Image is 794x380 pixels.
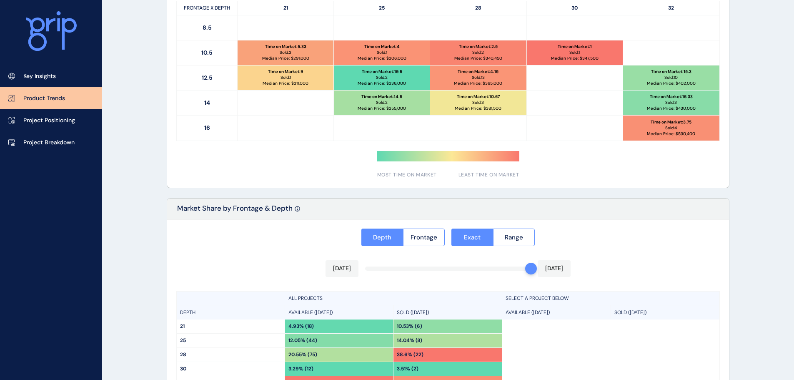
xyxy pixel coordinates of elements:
p: 3.29% (12) [288,365,313,372]
p: Time on Market : 14.5 [361,94,402,100]
p: 4.93% (18) [288,323,314,330]
p: Time on Market : 1 [558,44,592,50]
p: ALL PROJECTS [288,295,323,302]
p: Time on Market : 16.33 [650,94,693,100]
p: 14.04% (8) [397,337,422,344]
p: 16 [177,116,238,141]
p: 12.5 [177,65,238,90]
p: Sold: 10 [664,75,678,81]
p: AVAILABLE ([DATE]) [288,309,333,316]
p: 32 [623,1,719,15]
span: Range [505,233,523,242]
p: SELECT A PROJECT BELOW [506,295,569,302]
p: Market Share by Frontage & Depth [177,204,293,219]
p: Median Price: $ 347,500 [551,55,599,61]
p: Median Price: $ 381,500 [455,106,501,111]
p: Median Price: $ 402,000 [647,81,696,86]
button: Exact [451,229,493,246]
p: Sold: 2 [472,50,484,55]
p: SOLD ([DATE]) [397,309,429,316]
p: Sold: 3 [665,100,677,106]
button: Depth [361,229,403,246]
p: FRONTAGE X DEPTH [177,1,238,15]
p: Time on Market : 3.75 [651,119,691,125]
p: Product Trends [23,94,65,103]
span: Exact [464,233,481,242]
p: Time on Market : 5.33 [265,44,306,50]
p: 25 [180,337,281,344]
p: Time on Market : 19.5 [362,69,402,75]
p: AVAILABLE ([DATE]) [506,309,550,316]
p: 30 [180,365,281,372]
button: Range [493,229,535,246]
p: 21 [238,1,334,15]
span: MOST TIME ON MARKET [377,171,437,179]
p: [DATE] [333,264,351,273]
p: Time on Market : 4 [364,44,400,50]
p: 10.5 [177,40,238,65]
p: Median Price: $ 355,000 [358,106,406,111]
p: 20.55% (75) [288,351,317,358]
p: Time on Market : 2.5 [459,44,498,50]
p: Time on Market : 9 [268,69,303,75]
p: Time on Market : 15.3 [651,69,691,75]
p: 21 [180,323,281,330]
p: 14 [177,91,238,115]
p: 28 [430,1,526,15]
p: Sold: 2 [376,100,388,106]
p: Median Price: $ 306,000 [358,55,406,61]
p: 12.05% (44) [288,337,317,344]
p: Median Price: $ 365,000 [454,81,502,86]
p: Sold: 1 [377,50,387,55]
p: Sold: 13 [472,75,485,81]
p: Project Positioning [23,116,75,125]
p: Sold: 3 [280,50,291,55]
p: Median Price: $ 311,000 [263,81,308,86]
p: 38.6% (22) [397,351,423,358]
p: 28 [180,351,281,358]
p: Sold: 3 [472,100,484,106]
p: SOLD ([DATE]) [614,309,646,316]
p: 3.51% (2) [397,365,418,372]
p: Sold: 4 [665,125,677,131]
span: Depth [373,233,391,242]
p: Median Price: $ 430,000 [647,106,696,111]
p: Median Price: $ 336,000 [358,81,406,86]
p: Median Price: $ 340,450 [454,55,502,61]
p: Key Insights [23,72,56,81]
span: Frontage [411,233,437,242]
p: DEPTH [180,309,195,316]
p: Sold: 2 [376,75,388,81]
p: 10.53% (6) [397,323,422,330]
p: 8.5 [177,15,238,40]
p: Sold: 1 [569,50,580,55]
p: [DATE] [545,264,563,273]
p: Sold: 1 [281,75,291,81]
p: Time on Market : 4.15 [458,69,498,75]
p: Time on Market : 10.67 [457,94,500,100]
button: Frontage [403,229,445,246]
p: Median Price: $ 291,000 [262,55,309,61]
p: 30 [527,1,623,15]
p: 25 [334,1,430,15]
p: Project Breakdown [23,138,75,147]
span: LEAST TIME ON MARKET [458,171,519,179]
p: Median Price: $ 530,400 [647,131,695,137]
